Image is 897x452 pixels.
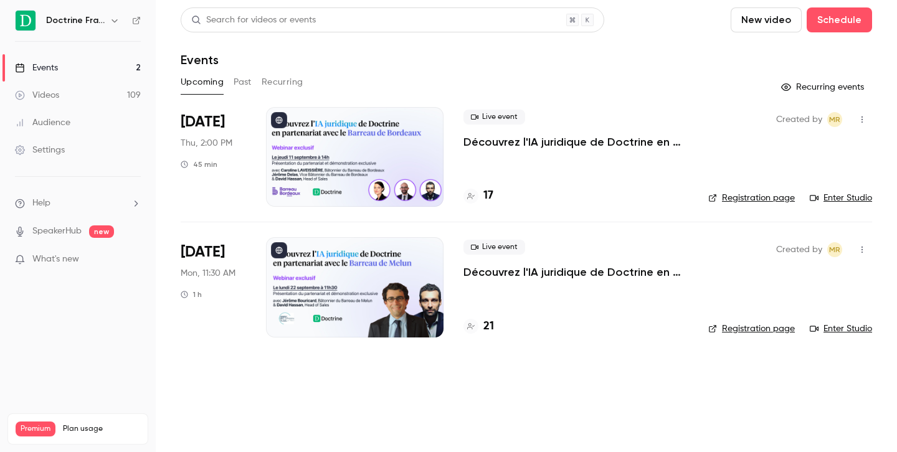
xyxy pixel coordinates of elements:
div: Events [15,62,58,74]
span: Marguerite Rubin de Cervens [827,242,842,257]
button: Recurring events [776,77,872,97]
span: Created by [776,112,822,127]
a: Enter Studio [810,192,872,204]
div: Sep 22 Mon, 11:30 AM (Europe/Paris) [181,237,246,337]
button: New video [731,7,802,32]
div: Videos [15,89,59,101]
button: Schedule [807,7,872,32]
button: Past [234,72,252,92]
span: MR [829,112,840,127]
button: Upcoming [181,72,224,92]
div: Search for videos or events [191,14,316,27]
li: help-dropdown-opener [15,197,141,210]
div: 45 min [181,159,217,169]
span: Marguerite Rubin de Cervens [827,112,842,127]
a: Registration page [708,323,795,335]
img: Doctrine France [16,11,36,31]
span: What's new [32,253,79,266]
button: Recurring [262,72,303,92]
iframe: Noticeable Trigger [126,254,141,265]
a: Découvrez l'IA juridique de Doctrine en partenariat avec le Barreau de Bordeaux [463,134,688,149]
span: Created by [776,242,822,257]
span: Help [32,197,50,210]
a: SpeakerHub [32,225,82,238]
h6: Doctrine France [46,14,105,27]
span: Plan usage [63,424,140,434]
span: Live event [463,240,525,255]
span: new [89,225,114,238]
a: Registration page [708,192,795,204]
div: 1 h [181,290,202,299]
span: MR [829,242,840,257]
span: Thu, 2:00 PM [181,137,232,149]
div: Settings [15,144,65,156]
a: 21 [463,318,494,335]
a: Découvrez l'IA juridique de Doctrine en partenariat avec le Barreau de Melun [463,265,688,280]
span: [DATE] [181,112,225,132]
a: Enter Studio [810,323,872,335]
span: Live event [463,110,525,125]
a: 17 [463,187,493,204]
span: Mon, 11:30 AM [181,267,235,280]
span: [DATE] [181,242,225,262]
h4: 21 [483,318,494,335]
div: Audience [15,116,70,129]
div: Sep 11 Thu, 2:00 PM (Europe/Paris) [181,107,246,207]
h4: 17 [483,187,493,204]
h1: Events [181,52,219,67]
span: Premium [16,421,55,436]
